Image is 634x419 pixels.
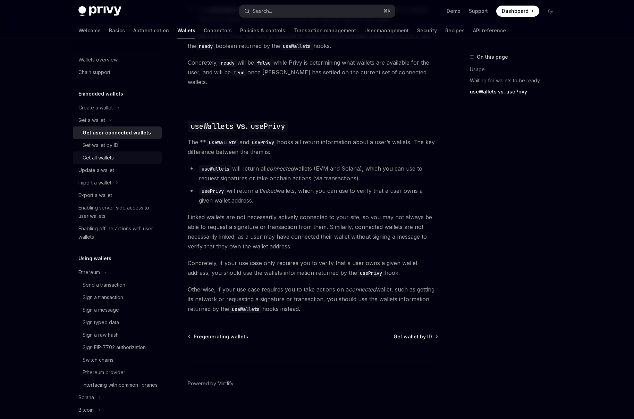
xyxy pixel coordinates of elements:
[83,343,146,352] div: Sign EIP-7702 authorization
[78,116,105,124] div: Get a wallet
[78,393,94,402] div: Solana
[73,304,162,316] a: Sign a message
[470,86,561,97] a: useWallets vs. usePrivy
[73,151,162,164] a: Get all wallets
[78,6,121,16] img: dark logo
[383,8,391,14] span: ⌘ K
[78,224,158,241] div: Enabling offline actions with user wallets
[470,64,561,75] a: Usage
[133,22,169,39] a: Authentication
[78,68,110,76] div: Chain support
[249,139,277,146] code: usePrivy
[83,306,119,314] div: Sign a message
[473,22,506,39] a: API reference
[204,22,232,39] a: Connectors
[194,333,248,340] span: Pregenerating wallets
[83,129,151,137] div: Get user connected wallets
[78,166,114,174] div: Update a wallet
[445,22,465,39] a: Recipes
[73,366,162,379] a: Ethereum provider
[239,5,395,17] button: Search...⌘K
[261,187,277,194] em: linked
[73,266,162,279] button: Ethereum
[188,164,438,183] li: will return all wallets (EVM and Solana), which you can use to request signatures or take onchain...
[254,59,273,67] code: false
[73,202,162,222] a: Enabling server-side access to user wallets
[502,8,529,15] span: Dashboard
[545,6,556,17] button: Toggle dark mode
[470,75,561,86] a: Waiting for wallets to be ready
[206,139,239,146] code: useWallets
[231,69,247,76] code: true
[496,6,539,17] a: Dashboard
[357,269,385,277] code: usePrivy
[73,66,162,79] a: Chain support
[199,165,232,173] code: useWallets
[73,164,162,176] a: Update a wallet
[73,404,162,416] button: Bitcoin
[188,333,248,340] a: Pregenerating wallets
[394,333,437,340] a: Get wallet by ID
[188,380,234,387] a: Powered by Mintlify
[83,381,158,389] div: Interfacing with common libraries
[294,22,356,39] a: Transaction management
[188,258,438,278] span: Concretely, if your use case only requires you to verify that a user owns a given wallet address,...
[364,22,409,39] a: User management
[73,139,162,151] a: Get wallet by ID
[267,165,294,172] em: connected
[73,354,162,366] a: Switch chains
[73,316,162,329] a: Sign typed data
[188,121,288,132] span: vs.
[73,222,162,243] a: Enabling offline actions with user wallets
[78,268,100,277] div: Ethereum
[109,22,125,39] a: Basics
[188,212,438,251] span: Linked wallets are not necessarily actively connected to your site, so you may not always be able...
[73,126,162,139] a: Get user connected wallets
[188,186,438,205] li: will return all wallets, which you can use to verify that a user owns a given wallet address.
[248,121,288,132] code: usePrivy
[73,176,162,189] button: Import a wallet
[83,356,113,364] div: Switch chains
[73,101,162,114] button: Create a wallet
[199,187,227,195] code: usePrivy
[73,291,162,304] a: Sign a transaction
[196,42,215,50] code: ready
[188,285,438,314] span: Otherwise, if your use case requires you to take actions on a wallet, such as getting its network...
[73,341,162,354] a: Sign EIP-7702 authorization
[188,58,438,87] span: Concretely, will be while Privy is determining what wallets are available for the user, and will ...
[477,53,508,61] span: On this page
[83,368,125,377] div: Ethereum provider
[78,56,118,64] div: Wallets overview
[83,281,125,289] div: Send a transaction
[78,22,101,39] a: Welcome
[73,329,162,341] a: Sign a raw hash
[253,7,272,15] div: Search...
[73,114,162,126] button: Get a wallet
[83,318,119,327] div: Sign typed data
[83,331,119,339] div: Sign a raw hash
[73,279,162,291] a: Send a transaction
[73,189,162,202] a: Export a wallet
[188,31,438,51] span: To determine if Privy has fully processed all external and embedded wallet connections, use the b...
[417,22,437,39] a: Security
[469,8,488,15] a: Support
[188,137,438,157] span: The ** and hooks all return information about a user’s wallets. The key difference between the th...
[78,90,123,98] h5: Embedded wallets
[78,104,113,112] div: Create a wallet
[73,391,162,404] button: Solana
[177,22,195,39] a: Wallets
[447,8,460,15] a: Demo
[78,406,94,414] div: Bitcoin
[73,54,162,66] a: Wallets overview
[78,204,158,220] div: Enabling server-side access to user wallets
[240,22,285,39] a: Policies & controls
[83,141,118,149] div: Get wallet by ID
[188,121,236,132] code: useWallets
[218,59,237,67] code: ready
[83,154,114,162] div: Get all wallets
[78,254,111,263] h5: Using wallets
[394,333,432,340] span: Get wallet by ID
[73,379,162,391] a: Interfacing with common libraries
[349,286,376,293] em: connected
[83,293,123,302] div: Sign a transaction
